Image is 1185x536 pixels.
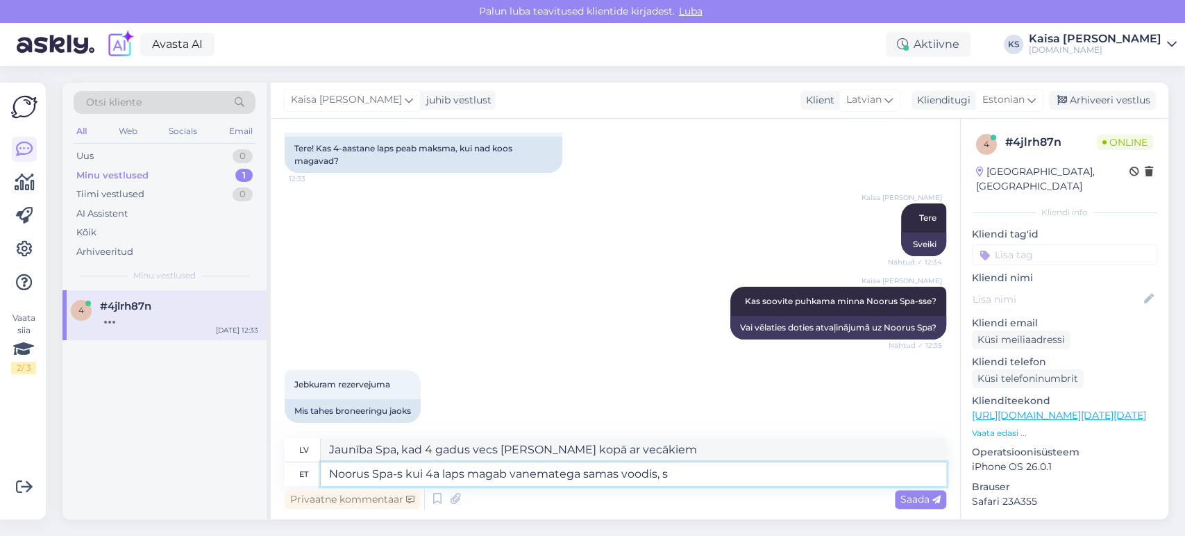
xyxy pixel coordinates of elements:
[285,137,562,173] div: Tere! Kas 4-aastane laps peab maksma, kui nad koos magavad?
[1097,135,1153,150] span: Online
[421,93,491,108] div: juhib vestlust
[116,122,140,140] div: Web
[972,330,1070,349] div: Küsi meiliaadressi
[919,212,936,223] span: Tere
[901,233,946,256] div: Sveiki
[972,394,1157,408] p: Klienditeekond
[299,438,309,462] div: lv
[100,300,151,312] span: #4jlrh87n
[76,149,94,163] div: Uus
[321,462,946,486] textarea: Noorus Spa-s kui 4a laps magab vanematega samas voodis,
[299,462,308,486] div: et
[78,305,84,315] span: 4
[900,493,941,505] span: Saada
[972,227,1157,242] p: Kliendi tag'id
[285,399,421,423] div: Mis tahes broneeringu jaoks
[1005,134,1097,151] div: # 4jlrh87n
[862,276,942,286] span: Kaisa [PERSON_NAME]
[800,93,834,108] div: Klient
[972,480,1157,494] p: Brauser
[76,226,96,240] div: Kõik
[972,409,1146,421] a: [URL][DOMAIN_NAME][DATE][DATE]
[972,369,1084,388] div: Küsi telefoninumbrit
[745,296,936,306] span: Kas soovite puhkama minna Noorus Spa-sse?
[982,92,1025,108] span: Estonian
[226,122,255,140] div: Email
[972,271,1157,285] p: Kliendi nimi
[730,316,946,340] div: Vai vēlaties doties atvaļinājumā uz Noorus Spa?
[1049,91,1156,110] div: Arhiveeri vestlus
[1029,33,1161,44] div: Kaisa [PERSON_NAME]
[76,187,144,201] div: Tiimi vestlused
[972,494,1157,509] p: Safari 23A355
[86,95,142,110] span: Otsi kliente
[862,192,942,203] span: Kaisa [PERSON_NAME]
[972,355,1157,369] p: Kliendi telefon
[133,269,196,282] span: Minu vestlused
[235,169,253,183] div: 1
[911,93,970,108] div: Klienditugi
[74,122,90,140] div: All
[76,169,149,183] div: Minu vestlused
[1029,44,1161,56] div: [DOMAIN_NAME]
[11,312,36,374] div: Vaata siia
[976,165,1129,194] div: [GEOGRAPHIC_DATA], [GEOGRAPHIC_DATA]
[972,244,1157,265] input: Lisa tag
[294,379,390,390] span: Jebkuram rezervejuma
[972,206,1157,219] div: Kliendi info
[972,445,1157,460] p: Operatsioonisüsteem
[106,30,135,59] img: explore-ai
[972,316,1157,330] p: Kliendi email
[166,122,200,140] div: Socials
[888,257,942,267] span: Nähtud ✓ 12:34
[285,490,420,509] div: Privaatne kommentaar
[846,92,882,108] span: Latvian
[76,245,133,259] div: Arhiveeritud
[972,460,1157,474] p: iPhone OS 26.0.1
[11,94,37,120] img: Askly Logo
[889,340,942,351] span: Nähtud ✓ 12:35
[321,438,946,462] textarea: Jaunība Spa, kad 4 gadus vecs [PERSON_NAME] kopā ar vecākiem
[289,174,341,184] span: 12:33
[1029,33,1177,56] a: Kaisa [PERSON_NAME][DOMAIN_NAME]
[973,292,1141,307] input: Lisa nimi
[233,149,253,163] div: 0
[11,362,36,374] div: 2 / 3
[140,33,215,56] a: Avasta AI
[291,92,402,108] span: Kaisa [PERSON_NAME]
[216,325,258,335] div: [DATE] 12:33
[675,5,707,17] span: Luba
[76,207,128,221] div: AI Assistent
[233,187,253,201] div: 0
[1004,35,1023,54] div: KS
[289,424,341,434] span: 12:35
[972,427,1157,439] p: Vaata edasi ...
[886,32,970,57] div: Aktiivne
[984,139,989,149] span: 4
